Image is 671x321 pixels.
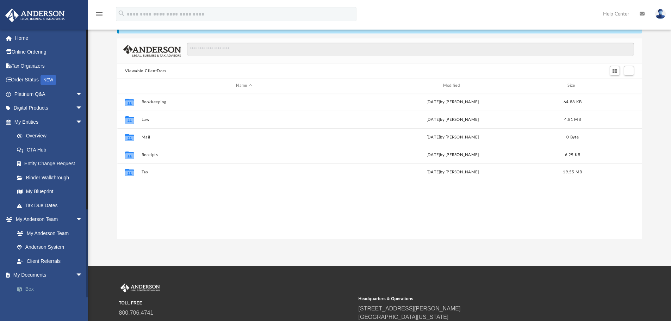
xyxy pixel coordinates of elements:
span: 4.81 MB [564,117,581,121]
button: Switch to Grid View [610,66,620,76]
a: Client Referrals [10,254,90,268]
i: search [118,10,125,17]
img: User Pic [655,9,666,19]
button: Tax [141,170,347,174]
i: menu [95,10,104,18]
div: Size [558,82,586,89]
a: Binder Walkthrough [10,171,93,185]
a: 800.706.4741 [119,310,154,316]
a: Tax Organizers [5,59,93,73]
div: [DATE] by [PERSON_NAME] [350,152,555,158]
div: id [120,82,138,89]
a: Online Ordering [5,45,93,59]
button: Mail [141,135,347,140]
button: Law [141,117,347,122]
a: Digital Productsarrow_drop_down [5,101,93,115]
a: Entity Change Request [10,157,93,171]
button: Viewable-ClientDocs [125,68,167,74]
img: Anderson Advisors Platinum Portal [3,8,67,22]
span: 19.55 MB [563,170,582,174]
button: Receipts [141,153,347,157]
span: arrow_drop_down [76,101,90,116]
div: NEW [41,75,56,85]
small: Headquarters & Operations [359,296,593,302]
a: Order StatusNEW [5,73,93,87]
div: [DATE] by [PERSON_NAME] [350,169,555,175]
a: [GEOGRAPHIC_DATA][US_STATE] [359,314,449,320]
div: Modified [350,82,555,89]
a: My Documentsarrow_drop_down [5,268,93,282]
span: arrow_drop_down [76,212,90,227]
span: arrow_drop_down [76,115,90,129]
a: Meeting Minutes [10,296,93,310]
a: My Anderson Teamarrow_drop_down [5,212,90,227]
a: Box [10,282,93,296]
button: Bookkeeping [141,100,347,104]
div: Name [141,82,347,89]
div: [DATE] by [PERSON_NAME] [350,99,555,105]
small: TOLL FREE [119,300,354,306]
a: menu [95,13,104,18]
span: arrow_drop_down [76,268,90,283]
img: Anderson Advisors Platinum Portal [119,283,161,292]
a: CTA Hub [10,143,93,157]
a: My Anderson Team [10,226,86,240]
a: My Blueprint [10,185,90,199]
a: [STREET_ADDRESS][PERSON_NAME] [359,305,461,311]
div: grid [117,93,642,239]
div: [DATE] by [PERSON_NAME] [350,134,555,140]
a: Tax Due Dates [10,198,93,212]
span: arrow_drop_down [76,87,90,101]
div: id [590,82,639,89]
a: My Entitiesarrow_drop_down [5,115,93,129]
span: 0 Byte [566,135,579,139]
span: 64.88 KB [564,100,582,104]
a: Home [5,31,93,45]
input: Search files and folders [187,43,634,56]
span: 6.29 KB [565,153,580,156]
a: Overview [10,129,93,143]
button: Add [624,66,634,76]
div: [DATE] by [PERSON_NAME] [350,116,555,123]
a: Anderson System [10,240,90,254]
a: Platinum Q&Aarrow_drop_down [5,87,93,101]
